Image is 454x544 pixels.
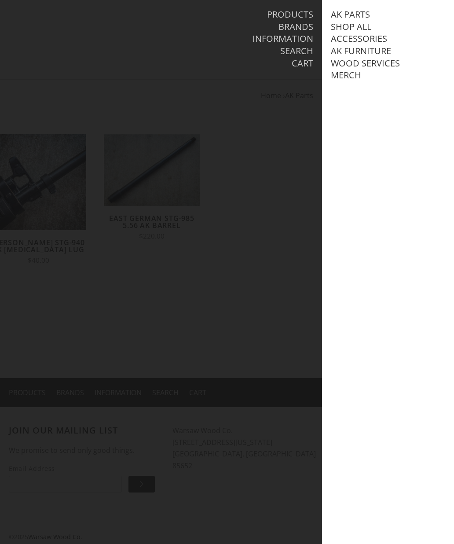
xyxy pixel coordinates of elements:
a: Search [280,45,313,57]
a: Accessories [331,33,387,44]
a: Brands [278,21,313,33]
a: AK Furniture [331,45,391,57]
a: Cart [292,58,313,69]
a: Wood Services [331,58,400,69]
a: Shop All [331,21,371,33]
a: Merch [331,70,361,81]
a: Products [267,9,313,20]
a: Information [253,33,313,44]
a: AK Parts [331,9,370,20]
